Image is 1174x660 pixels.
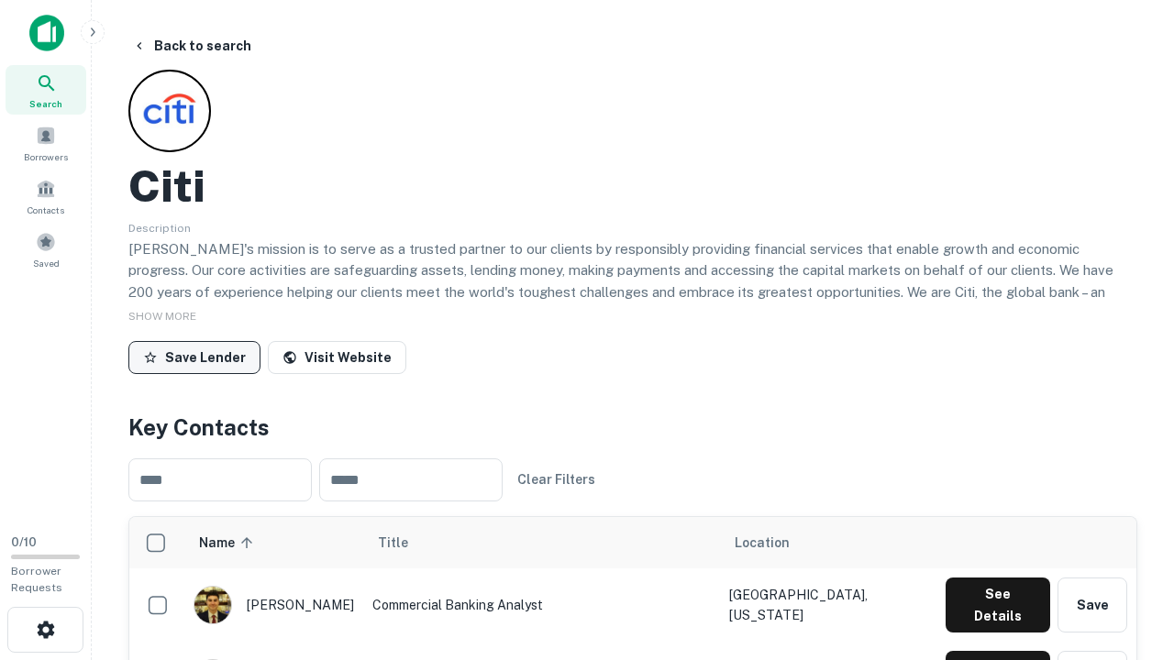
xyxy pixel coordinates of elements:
span: Search [29,96,62,111]
a: Borrowers [6,118,86,168]
div: [PERSON_NAME] [194,586,354,624]
span: 0 / 10 [11,535,37,549]
span: Description [128,222,191,235]
td: Commercial Banking Analyst [363,568,720,642]
th: Title [363,517,720,568]
span: Name [199,532,259,554]
span: Borrowers [24,149,68,164]
iframe: Chat Widget [1082,513,1174,601]
p: [PERSON_NAME]'s mission is to serve as a trusted partner to our clients by responsibly providing ... [128,238,1137,346]
a: Saved [6,225,86,274]
span: Title [378,532,432,554]
button: Save Lender [128,341,260,374]
button: Back to search [125,29,259,62]
span: Saved [33,256,60,270]
img: 1753279374948 [194,587,231,623]
button: Clear Filters [510,463,603,496]
span: SHOW MORE [128,310,196,323]
img: capitalize-icon.png [29,15,64,51]
a: Contacts [6,171,86,221]
th: Location [720,517,936,568]
h4: Key Contacts [128,411,1137,444]
a: Visit Website [268,341,406,374]
span: Location [735,532,790,554]
a: Search [6,65,86,115]
th: Name [184,517,363,568]
span: Borrower Requests [11,565,62,594]
h2: Citi [128,159,205,213]
button: Save [1058,577,1127,632]
button: See Details [946,577,1050,632]
span: Contacts [28,203,64,217]
td: [GEOGRAPHIC_DATA], [US_STATE] [720,568,936,642]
